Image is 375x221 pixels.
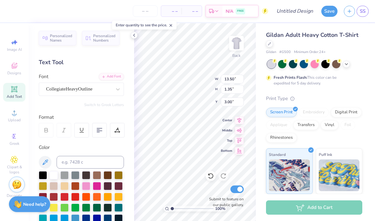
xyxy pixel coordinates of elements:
span: Bottom [221,149,232,153]
span: Middle [221,128,232,133]
span: Top [221,138,232,143]
span: Gildan [266,50,276,55]
input: – – [133,5,158,17]
div: Color [39,144,124,151]
div: Add Font [99,73,124,80]
span: Personalized Names [50,34,72,43]
span: Upload [8,117,21,123]
span: Add Text [7,94,22,99]
span: Center [221,118,232,123]
span: SS [360,8,365,15]
span: – – [185,8,198,15]
img: Back [230,37,243,50]
div: Transfers [293,120,319,130]
span: Decorate [7,193,22,198]
div: Embroidery [299,108,329,117]
div: Foil [340,120,355,130]
strong: Need help? [23,201,46,207]
span: Minimum Order: 24 + [294,50,326,55]
input: Untitled Design [271,5,318,17]
span: Gildan Adult Heavy Cotton T-Shirt [266,31,358,39]
span: Designs [7,70,21,76]
span: # G500 [279,50,291,55]
img: Puff Ink [319,159,360,191]
span: Clipart & logos [3,164,25,175]
span: – – [165,8,178,15]
label: Font [39,73,48,80]
span: FREE [237,9,244,13]
div: Rhinestones [266,133,297,143]
a: SS [357,6,369,17]
div: Text Tool [39,58,124,67]
strong: Fresh Prints Flash: [274,75,307,80]
div: Print Type [266,95,362,102]
label: Submit to feature on our public gallery. [206,196,244,208]
div: Digital Print [331,108,362,117]
div: This color can be expedited for 5 day delivery. [274,75,352,86]
button: Switch to Greek Letters [84,102,124,107]
div: Enter quantity to see the price. [112,21,177,30]
span: Puff Ink [319,151,332,158]
span: 100 % [215,206,225,211]
img: Standard [269,159,310,191]
span: Standard [269,151,286,158]
div: Vinyl [321,120,338,130]
div: Back [232,53,241,58]
button: Save [321,6,337,17]
span: Greek [10,141,19,146]
span: Personalized Numbers [93,34,116,43]
input: e.g. 7428 c [57,156,124,169]
div: Format [39,114,125,121]
div: Applique [266,120,291,130]
span: N/A [226,8,233,15]
div: Screen Print [266,108,297,117]
span: Image AI [7,47,22,52]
